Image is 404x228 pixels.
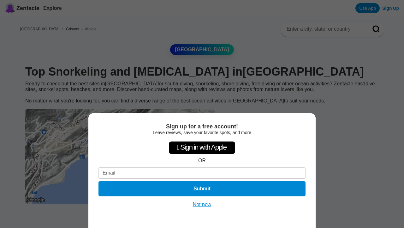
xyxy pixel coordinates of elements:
[98,167,306,179] input: Email
[169,141,235,154] div: Sign in with Apple
[198,158,206,163] div: OR
[98,130,306,135] div: Leave reviews, save your favorite spots, and more
[98,181,306,196] button: Submit
[98,123,306,130] div: Sign up for a free account!
[191,201,213,208] button: Not now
